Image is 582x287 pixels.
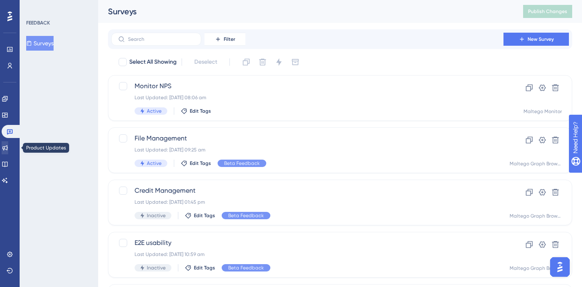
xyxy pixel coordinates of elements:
[194,265,215,271] span: Edit Tags
[528,36,554,42] span: New Survey
[204,33,245,46] button: Filter
[224,36,235,42] span: Filter
[187,55,225,69] button: Deselect
[135,186,480,196] span: Credit Management
[19,2,51,12] span: Need Help?
[194,212,215,219] span: Edit Tags
[185,265,215,271] button: Edit Tags
[147,108,162,114] span: Active
[528,8,567,15] span: Publish Changes
[548,255,572,279] iframe: UserGuiding AI Assistant Launcher
[228,212,264,219] span: Beta Feedback
[510,265,562,271] div: Maltego Graph Browser
[135,238,480,248] span: E2E usability
[147,160,162,167] span: Active
[190,108,211,114] span: Edit Tags
[185,212,215,219] button: Edit Tags
[26,20,50,26] div: FEEDBACK
[135,251,480,258] div: Last Updated: [DATE] 10:59 am
[26,36,54,51] button: Surveys
[181,108,211,114] button: Edit Tags
[510,160,562,167] div: Maltego Graph Browser
[135,81,480,91] span: Monitor NPS
[228,265,264,271] span: Beta Feedback
[135,147,480,153] div: Last Updated: [DATE] 09:25 am
[108,6,503,17] div: Surveys
[147,265,166,271] span: Inactive
[135,94,480,101] div: Last Updated: [DATE] 08:06 am
[129,57,177,67] span: Select All Showing
[135,133,480,143] span: File Management
[135,199,480,205] div: Last Updated: [DATE] 01:45 pm
[190,160,211,167] span: Edit Tags
[194,57,217,67] span: Deselect
[510,213,562,219] div: Maltego Graph Browser
[524,108,562,115] div: Maltego Monitor
[128,36,194,42] input: Search
[523,5,572,18] button: Publish Changes
[147,212,166,219] span: Inactive
[224,160,260,167] span: Beta Feedback
[503,33,569,46] button: New Survey
[181,160,211,167] button: Edit Tags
